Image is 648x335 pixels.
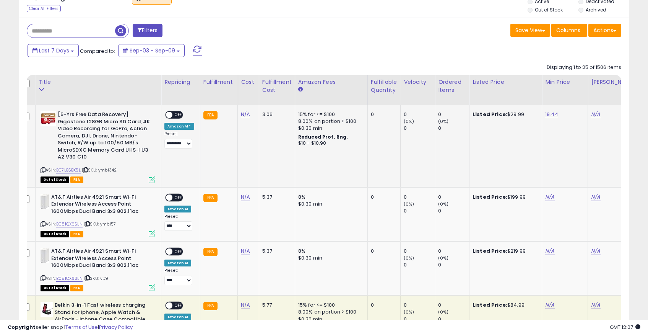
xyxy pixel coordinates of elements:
div: 8% [298,194,362,201]
img: 41gP-vt94+S._SL40_.jpg [41,111,56,126]
div: Amazon Fees [298,78,364,86]
div: 0 [438,111,469,118]
div: 0 [371,194,395,201]
a: 19.44 [545,111,558,118]
div: 3.06 [262,111,289,118]
a: B081QX6SLN [56,221,83,227]
div: $84.99 [473,302,536,309]
small: FBA [203,302,218,310]
span: | SKU: yb9 [84,275,109,281]
div: Fulfillable Quantity [371,78,397,94]
b: Reduced Prof. Rng. [298,134,348,140]
div: Amazon AI [164,260,191,266]
small: FBA [203,248,218,256]
span: FBA [70,285,83,291]
div: [PERSON_NAME] [591,78,637,86]
a: N/A [241,111,250,118]
span: OFF [172,112,185,118]
div: 0 [438,248,469,255]
div: 0 [404,248,435,255]
img: 31jvZHXZ9SL._SL40_.jpg [41,302,53,317]
div: Ordered Items [438,78,466,94]
span: OFF [172,248,185,255]
a: N/A [591,193,600,201]
div: $0.30 min [298,255,362,261]
div: 15% for <= $100 [298,111,362,118]
div: 0 [404,208,435,214]
div: 0 [438,208,469,214]
div: ASIN: [41,194,155,236]
a: N/A [591,247,600,255]
div: Displaying 1 to 25 of 1506 items [547,64,621,71]
button: Sep-03 - Sep-09 [118,44,185,57]
div: $10 - $10.90 [298,140,362,147]
span: Last 7 Days [39,47,69,54]
a: N/A [591,301,600,309]
span: All listings that are currently out of stock and unavailable for purchase on Amazon [41,231,69,237]
small: (0%) [438,201,449,207]
div: 0 [404,125,435,132]
button: Save View [510,24,550,37]
span: | SKU: ymb1342 [82,167,117,173]
div: 0 [438,194,469,201]
a: N/A [241,301,250,309]
strong: Copyright [8,324,36,331]
a: N/A [241,193,250,201]
span: Compared to: [80,47,115,55]
button: Actions [588,24,621,37]
span: OFF [172,194,185,201]
div: Cost [241,78,256,86]
img: 11P8WTIhJ+L._SL40_.jpg [41,194,49,209]
small: (0%) [438,118,449,124]
div: Clear All Filters [27,5,61,12]
div: 0 [438,261,469,268]
label: Archived [586,7,606,13]
b: [5-Yrs Free Data Recovery] Gigastone 128GB Micro SD Card, 4K Video Recording for GoPro, Action Ca... [58,111,151,163]
div: Repricing [164,78,197,86]
span: | SKU: ymb157 [84,221,116,227]
small: (0%) [404,255,414,261]
small: FBA [203,194,218,202]
div: ASIN: [41,111,155,182]
div: Velocity [404,78,432,86]
div: $29.99 [473,111,536,118]
div: 0 [371,248,395,255]
a: N/A [545,247,554,255]
a: B081QX6SLN [56,275,83,282]
span: 2025-09-17 12:07 GMT [610,324,640,331]
b: Listed Price: [473,111,507,118]
small: (0%) [404,118,414,124]
a: N/A [241,247,250,255]
div: 0 [371,111,395,118]
div: 15% for <= $100 [298,302,362,309]
div: $0.30 min [298,201,362,208]
span: All listings that are currently out of stock and unavailable for purchase on Amazon [41,176,69,183]
div: Amazon AI * [164,123,194,130]
div: 0 [371,302,395,309]
div: 0 [404,261,435,268]
div: Preset: [164,131,194,149]
div: Listed Price [473,78,539,86]
small: (0%) [404,201,414,207]
b: Listed Price: [473,247,507,255]
small: FBA [203,111,218,119]
b: AT&T Airties Air 4921 Smart Wi-Fi Extender Wireless Access Point 1600Mbps Dual Band 3x3 802.11ac [51,248,144,271]
div: 0 [404,111,435,118]
div: Min Price [545,78,585,86]
small: (0%) [438,255,449,261]
div: $199.99 [473,194,536,201]
button: Columns [551,24,587,37]
span: Columns [556,26,580,34]
b: Listed Price: [473,193,507,201]
b: Listed Price: [473,301,507,309]
button: Filters [133,24,162,37]
div: $0.30 min [298,125,362,132]
span: FBA [70,231,83,237]
div: Amazon AI [164,206,191,212]
div: 0 [404,194,435,201]
span: All listings that are currently out of stock and unavailable for purchase on Amazon [41,285,69,291]
label: Out of Stock [535,7,563,13]
a: N/A [545,301,554,309]
div: 5.37 [262,194,289,201]
div: 8.00% on portion > $100 [298,309,362,315]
